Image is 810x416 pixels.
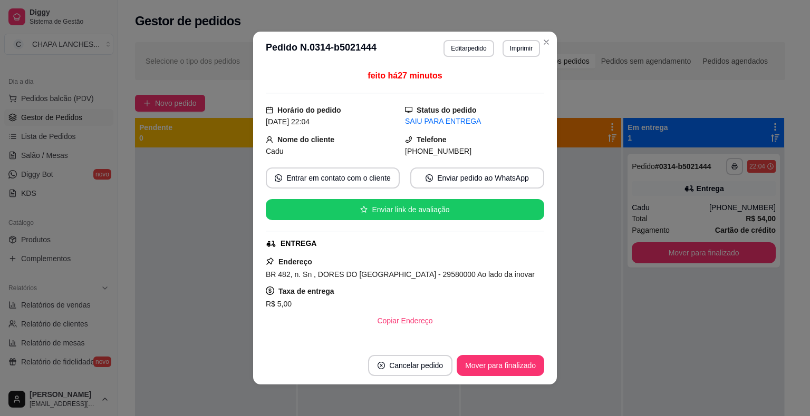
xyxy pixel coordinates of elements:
[503,40,540,57] button: Imprimir
[266,136,273,143] span: user
[277,106,341,114] strong: Horário do pedido
[378,362,385,369] span: close-circle
[266,106,273,114] span: calendar
[278,257,312,266] strong: Endereço
[266,257,274,265] span: pushpin
[538,34,555,51] button: Close
[368,355,452,376] button: close-circleCancelar pedido
[405,136,412,143] span: phone
[266,199,544,220] button: starEnviar link de avaliação
[405,147,471,155] span: [PHONE_NUMBER]
[443,40,494,57] button: Editarpedido
[266,117,310,126] span: [DATE] 22:04
[369,310,441,331] button: Copiar Endereço
[417,135,447,144] strong: Telefone
[266,40,377,57] h3: Pedido N. 0314-b5021444
[405,116,544,127] div: SAIU PARA ENTREGA
[457,355,544,376] button: Mover para finalizado
[368,71,442,80] span: feito há 27 minutos
[266,300,292,308] span: R$ 5,00
[417,106,477,114] strong: Status do pedido
[281,238,316,249] div: ENTREGA
[405,106,412,114] span: desktop
[266,286,274,295] span: dollar
[275,174,282,182] span: whats-app
[266,147,283,155] span: Cadu
[277,135,334,144] strong: Nome do cliente
[410,167,544,189] button: whats-appEnviar pedido ao WhatsApp
[278,287,334,295] strong: Taxa de entrega
[426,174,433,182] span: whats-app
[266,270,535,279] span: BR 482, n. Sn , DORES DO [GEOGRAPHIC_DATA] - 29580000 Ao lado da inovar
[360,206,368,213] span: star
[266,167,400,189] button: whats-appEntrar em contato com o cliente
